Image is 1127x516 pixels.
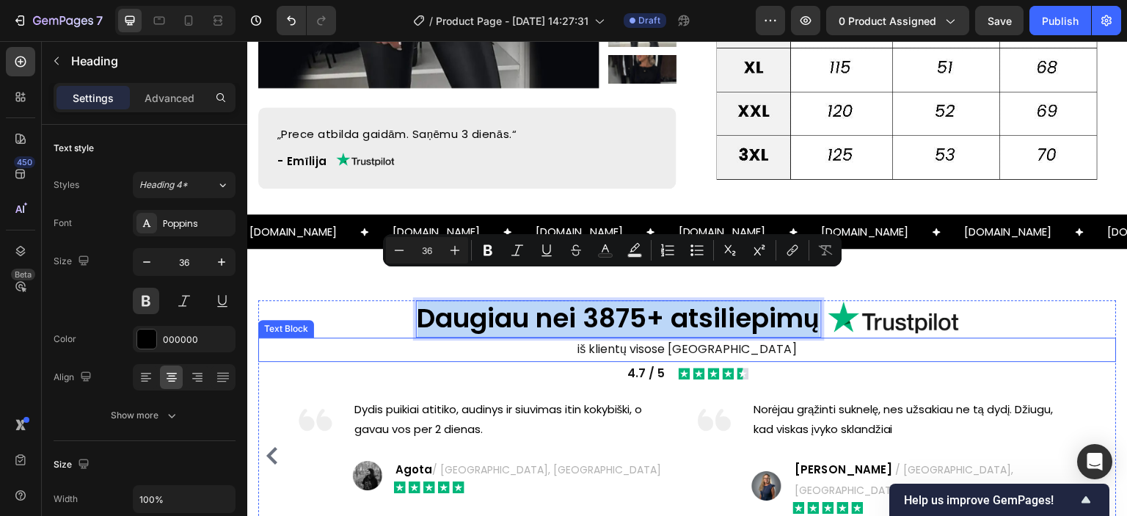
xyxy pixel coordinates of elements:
[54,402,236,429] button: Show more
[436,13,588,29] span: Product Page - [DATE] 14:27:31
[1077,444,1112,479] div: Open Intercom Messenger
[1029,6,1091,35] button: Publish
[247,41,1127,516] iframe: Design area
[145,90,194,106] p: Advanced
[14,156,35,168] div: 450
[904,493,1077,507] span: Help us improve GemPages!
[381,322,418,344] p: 4.7 / 5
[54,217,72,230] div: Font
[54,333,76,346] div: Color
[163,333,232,346] div: 000000
[148,421,185,436] strong: Agota
[73,90,114,106] p: Settings
[638,14,660,27] span: Draft
[11,269,35,280] div: Beta
[71,52,230,70] p: Heading
[13,403,37,426] button: Carousel Back Arrow
[111,408,179,423] div: Show more
[975,6,1024,35] button: Save
[54,455,92,475] div: Size
[839,13,936,29] span: 0 product assigned
[169,259,575,297] h2: Rich Text Editor. Editing area: main
[106,420,135,449] img: Alt Image
[505,430,534,459] img: Alt Image
[429,13,433,29] span: /
[107,358,422,398] p: Dydis puikiai atitiko, audinys ir siuvimas itin kokybiški, o gavau vos per 2 dienas.
[431,181,519,200] p: [DOMAIN_NAME]
[1042,13,1079,29] div: Publish
[547,421,766,457] span: / [GEOGRAPHIC_DATA], [GEOGRAPHIC_DATA]
[54,493,78,506] div: Width
[277,6,336,35] div: Undo/Redo
[547,421,645,436] strong: [PERSON_NAME]
[580,259,712,291] img: gempages_578606343666008807-09383c0b-dac8-4c8d-bbb7-f715e8995713.png
[14,281,64,294] div: Text Block
[134,486,235,512] input: Auto
[133,172,236,198] button: Heading 4*
[826,6,969,35] button: 0 product assigned
[54,178,79,192] div: Styles
[54,142,94,155] div: Text style
[844,403,867,426] button: Carousel Next Arrow
[383,234,842,266] div: Editor contextual toolbar
[139,178,188,192] span: Heading 4*
[904,491,1095,509] button: Show survey - Help us improve GemPages!
[54,368,95,388] div: Align
[861,181,948,200] p: [DOMAIN_NAME]
[170,261,573,295] p: Daugiau nei 3875+ atsiliepimų
[575,181,662,200] p: [DOMAIN_NAME]
[506,358,821,398] p: Norėjau grąžinti suknelę, nes užsakiau ne tą dydį. Džiugu, kad viskas įvyko sklandžiai
[46,357,90,401] img: Alt Image
[718,181,805,200] p: [DOMAIN_NAME]
[185,421,414,436] span: / [GEOGRAPHIC_DATA], [GEOGRAPHIC_DATA]
[163,217,232,230] div: Poppins
[288,181,376,200] p: [DOMAIN_NAME]
[54,252,92,272] div: Size
[445,357,489,401] img: Alt Image
[12,298,868,319] p: iš klientų visose [GEOGRAPHIC_DATA]
[96,12,103,29] p: 7
[988,15,1012,27] span: Save
[6,6,109,35] button: 7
